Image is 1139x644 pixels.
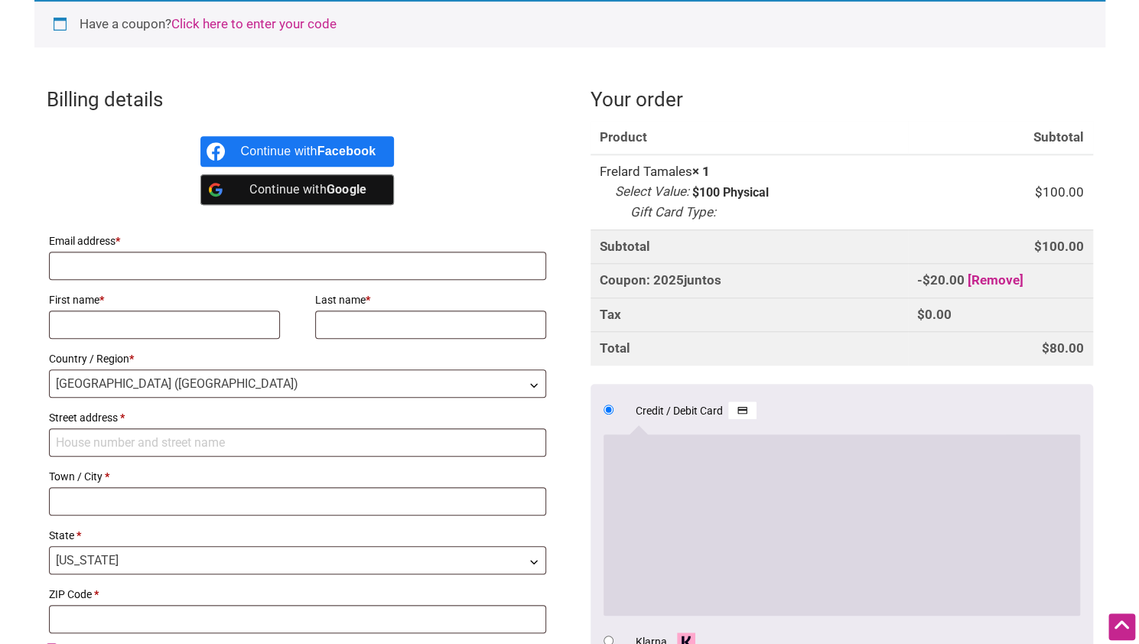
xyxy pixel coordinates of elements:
label: Credit / Debit Card [636,402,757,421]
span: $ [1042,340,1050,356]
iframe: Secure payment input frame [613,444,1071,604]
strong: × 1 [692,164,710,179]
td: Frelard Tamales [591,154,908,229]
label: ZIP Code [49,584,547,605]
th: Subtotal [908,121,1092,155]
span: $ [923,272,930,288]
a: Enter your coupon code [171,16,337,31]
th: Subtotal [591,229,908,264]
th: Tax [591,298,908,332]
a: Remove 2025juntos coupon [968,272,1023,288]
h3: Your order [591,86,1093,113]
span: Country / Region [49,369,547,398]
b: Facebook [317,145,376,158]
p: Physical [723,187,769,199]
label: Email address [49,230,547,252]
label: Street address [49,407,547,428]
bdi: 100.00 [1034,239,1084,254]
label: Last name [315,289,547,311]
a: Continue with <b>Facebook</b> [200,136,394,167]
img: Credit / Debit Card [728,402,757,420]
span: Washington [50,547,546,574]
div: Continue with [240,136,376,167]
label: First name [49,289,281,311]
p: $100 [692,187,720,199]
td: - [908,263,1092,298]
h3: Billing details [47,86,549,113]
th: Coupon: 2025juntos [591,263,908,298]
span: $ [917,307,925,322]
bdi: 100.00 [1035,184,1084,200]
span: United States (US) [50,370,546,397]
dt: Select Value: [615,182,689,202]
span: State [49,546,547,574]
div: Continue with [240,174,376,205]
bdi: 80.00 [1042,340,1084,356]
label: Town / City [49,466,547,487]
dt: Gift Card Type: [630,203,716,223]
label: State [49,525,547,546]
b: Google [327,182,367,197]
bdi: 0.00 [917,307,952,322]
span: 20.00 [923,272,965,288]
input: House number and street name [49,428,547,457]
th: Product [591,121,908,155]
span: $ [1034,239,1042,254]
th: Total [591,331,908,366]
span: $ [1035,184,1043,200]
a: Continue with <b>Google</b> [200,174,394,205]
div: Scroll Back to Top [1108,613,1135,640]
label: Country / Region [49,348,547,369]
